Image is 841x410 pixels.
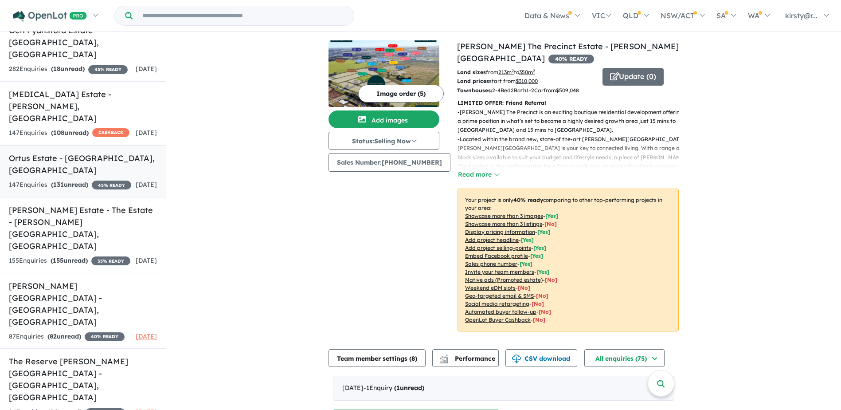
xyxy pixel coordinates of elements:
[329,110,439,128] button: Add images
[465,244,531,251] u: Add project selling-points
[457,86,596,95] p: Bed Bath Car from
[364,384,424,392] span: - 1 Enquir y
[533,316,545,323] span: [No]
[513,197,543,203] b: 40 % ready
[329,349,426,367] button: Team member settings (8)
[85,332,125,341] span: 40 % READY
[9,204,157,252] h5: [PERSON_NAME] Estate - The Estate - [PERSON_NAME][GEOGRAPHIC_DATA] , [GEOGRAPHIC_DATA]
[9,180,131,190] div: 147 Enquir ies
[9,280,157,328] h5: [PERSON_NAME][GEOGRAPHIC_DATA] - [GEOGRAPHIC_DATA] , [GEOGRAPHIC_DATA]
[136,332,157,340] span: [DATE]
[498,69,514,75] u: 213 m
[458,189,679,331] p: Your project is only comparing to other top-performing projects in your area: - - - - - - - - - -...
[329,132,439,150] button: Status:Selling Now
[465,300,529,307] u: Social media retargeting
[9,24,157,60] h5: Gen Fyansford Estate - [GEOGRAPHIC_DATA] , [GEOGRAPHIC_DATA]
[92,181,131,189] span: 45 % READY
[136,181,157,189] span: [DATE]
[333,376,674,401] div: [DATE]
[465,260,517,267] u: Sales phone number
[9,128,129,138] div: 147 Enquir ies
[51,181,88,189] strong: ( unread)
[136,65,157,73] span: [DATE]
[457,77,596,86] p: start from
[9,64,128,75] div: 282 Enquir ies
[465,229,535,235] u: Display pricing information
[134,6,352,25] input: Try estate name, suburb, builder or developer
[530,252,543,259] span: [ Yes ]
[457,68,596,77] p: from
[396,384,400,392] span: 1
[136,256,157,264] span: [DATE]
[458,135,686,180] p: - Located within the brand new, state-of the-art [PERSON_NAME][GEOGRAPHIC_DATA], [PERSON_NAME][GE...
[9,256,130,266] div: 155 Enquir ies
[53,129,64,137] span: 108
[92,128,129,137] span: CASHBACK
[53,256,63,264] span: 155
[440,355,448,359] img: line-chart.svg
[539,308,551,315] span: [No]
[9,88,157,124] h5: [MEDICAL_DATA] Estate - [PERSON_NAME] , [GEOGRAPHIC_DATA]
[511,87,514,94] u: 2
[537,229,550,235] span: [ Yes ]
[465,237,519,243] u: Add project headline
[785,11,818,20] span: kirsty@r...
[545,276,557,283] span: [No]
[556,87,579,94] u: $ 509,048
[457,41,679,63] a: [PERSON_NAME] The Precinct Estate - [PERSON_NAME][GEOGRAPHIC_DATA]
[51,65,85,73] strong: ( unread)
[520,260,532,267] span: [ Yes ]
[439,357,448,363] img: bar-chart.svg
[465,252,528,259] u: Embed Facebook profile
[526,87,534,94] u: 1-2
[53,65,60,73] span: 18
[465,308,536,315] u: Automated buyer follow-up
[465,268,534,275] u: Invite your team members
[512,355,521,363] img: download icon
[457,69,486,75] b: Land sizes
[532,300,544,307] span: [No]
[9,152,157,176] h5: Ortus Estate - [GEOGRAPHIC_DATA] , [GEOGRAPHIC_DATA]
[329,40,439,107] img: Forrest Green The Precinct Estate - Armstrong Creek
[544,221,557,227] span: [ No ]
[536,268,549,275] span: [ Yes ]
[13,11,87,22] img: Openlot PRO Logo White
[512,68,514,73] sup: 2
[465,221,542,227] u: Showcase more than 3 listings
[329,153,450,172] button: Sales Number:[PHONE_NUMBER]
[394,384,424,392] strong: ( unread)
[9,331,125,342] div: 87 Enquir ies
[458,170,499,180] button: Read more
[50,332,57,340] span: 82
[457,78,489,84] b: Land prices
[521,237,534,243] span: [ Yes ]
[465,213,543,219] u: Showcase more than 3 images
[458,99,679,107] p: LIMITED OFFER: Friend Referral
[465,276,543,283] u: Native ads (Promoted estate)
[602,68,664,86] button: Update (0)
[53,181,64,189] span: 131
[441,355,495,363] span: Performance
[584,349,665,367] button: All enquiries (75)
[465,292,534,299] u: Geo-targeted email & SMS
[432,349,499,367] button: Performance
[519,69,535,75] u: 350 m
[533,244,546,251] span: [ Yes ]
[533,68,535,73] sup: 2
[457,87,492,94] b: Townhouses:
[516,78,538,84] u: $ 310,000
[358,85,444,102] button: Image order (5)
[536,292,548,299] span: [No]
[505,349,577,367] button: CSV download
[548,55,594,63] span: 40 % READY
[51,256,88,264] strong: ( unread)
[458,108,686,135] p: - [PERSON_NAME] The Precinct is an exciting boutique residential development offering a prime pos...
[514,69,535,75] span: to
[545,213,558,219] span: [ Yes ]
[465,316,531,323] u: OpenLot Buyer Cashback
[88,65,128,74] span: 45 % READY
[518,284,530,291] span: [No]
[47,332,81,340] strong: ( unread)
[9,355,157,403] h5: The Reserve [PERSON_NAME][GEOGRAPHIC_DATA] - [GEOGRAPHIC_DATA] , [GEOGRAPHIC_DATA]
